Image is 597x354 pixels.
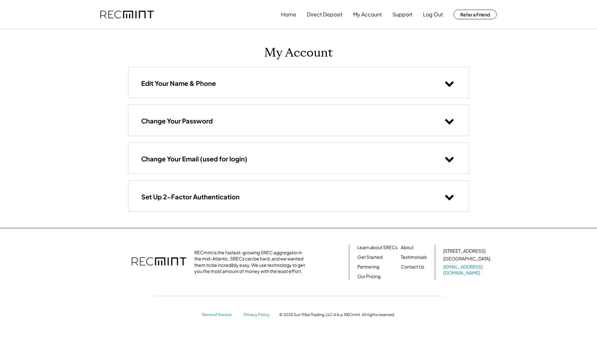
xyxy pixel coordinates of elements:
div: © 2025 Sun Tribe Trading, LLC d.b.a. RECmint. All rights reserved. [279,312,395,317]
h3: Change Your Email (used for login) [141,155,247,163]
div: [GEOGRAPHIC_DATA] [443,256,490,262]
a: Terms of Service [202,312,237,318]
a: About [401,244,414,251]
a: Our Pricing [357,273,381,280]
button: Home [281,8,296,21]
a: Learn about SRECs [357,244,398,251]
a: [EMAIL_ADDRESS][DOMAIN_NAME] [443,264,491,276]
h1: My Account [264,45,333,60]
div: [STREET_ADDRESS] [443,248,485,254]
a: Privacy Policy [244,312,273,318]
h3: Change Your Password [141,117,213,125]
button: Log Out [423,8,443,21]
img: recmint-logotype%403x.png [132,251,186,273]
h3: Set Up 2-Factor Authentication [141,193,240,201]
button: My Account [353,8,382,21]
a: Testimonials [401,254,427,260]
div: RECmint is the fastest-growing SREC aggregator in the mid-Atlantic. SRECs can be hard, and we wan... [194,250,308,275]
h3: Edit Your Name & Phone [141,79,216,87]
img: recmint-logotype%403x.png [100,11,154,19]
a: Contact Us [401,264,424,270]
button: Support [392,8,412,21]
button: Refer a Friend [454,10,497,19]
a: Partnering [357,264,379,270]
a: Get Started [357,254,382,260]
button: Direct Deposit [307,8,343,21]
